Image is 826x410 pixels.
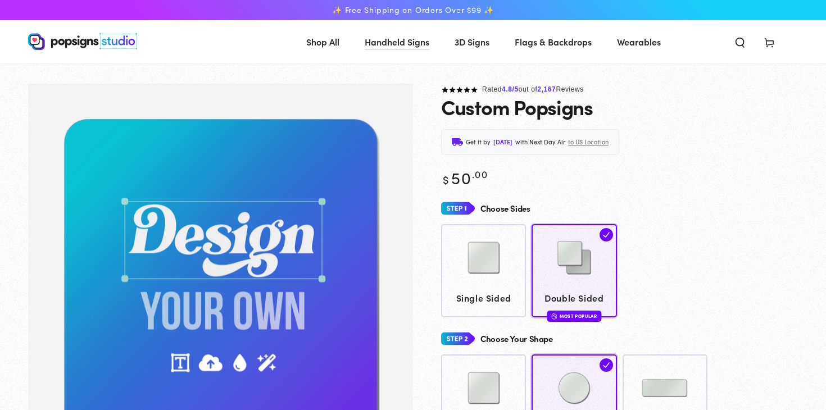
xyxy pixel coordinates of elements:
h1: Custom Popsigns [441,95,593,118]
img: Double Sided [546,230,602,286]
img: check.svg [600,358,613,372]
span: with Next Day Air [515,136,565,148]
span: $ [443,171,450,187]
span: ✨ Free Shipping on Orders Over $99 ✨ [332,5,494,15]
summary: Search our site [725,29,755,54]
a: Single Sided Single Sided [441,224,526,317]
span: 2,167 [537,85,556,93]
img: Popsigns Studio [28,33,137,50]
sup: .00 [472,167,488,181]
img: Step 1 [441,198,475,219]
span: 4.8 [502,85,512,93]
span: Shop All [306,34,339,50]
span: /5 [512,85,519,93]
a: Wearables [609,27,669,57]
a: Handheld Signs [356,27,438,57]
span: 3D Signs [455,34,489,50]
span: Single Sided [447,290,521,306]
span: to US Location [568,136,609,148]
h4: Choose Sides [480,204,530,213]
span: Handheld Signs [365,34,429,50]
a: 3D Signs [446,27,498,57]
img: fire.svg [551,312,557,320]
a: Shop All [298,27,348,57]
img: check.svg [600,228,613,242]
bdi: 50 [441,166,488,189]
a: Flags & Backdrops [506,27,600,57]
img: Step 2 [441,329,475,349]
span: Rated out of Reviews [482,85,584,93]
span: Get it by [466,136,491,148]
span: [DATE] [493,136,512,148]
a: Double Sided Double Sided Most Popular [532,224,616,317]
img: Single Sided [456,230,512,286]
h4: Choose Your Shape [480,334,553,344]
span: Double Sided [537,290,611,306]
div: Most Popular [547,311,601,321]
span: Wearables [617,34,661,50]
span: Flags & Backdrops [515,34,592,50]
